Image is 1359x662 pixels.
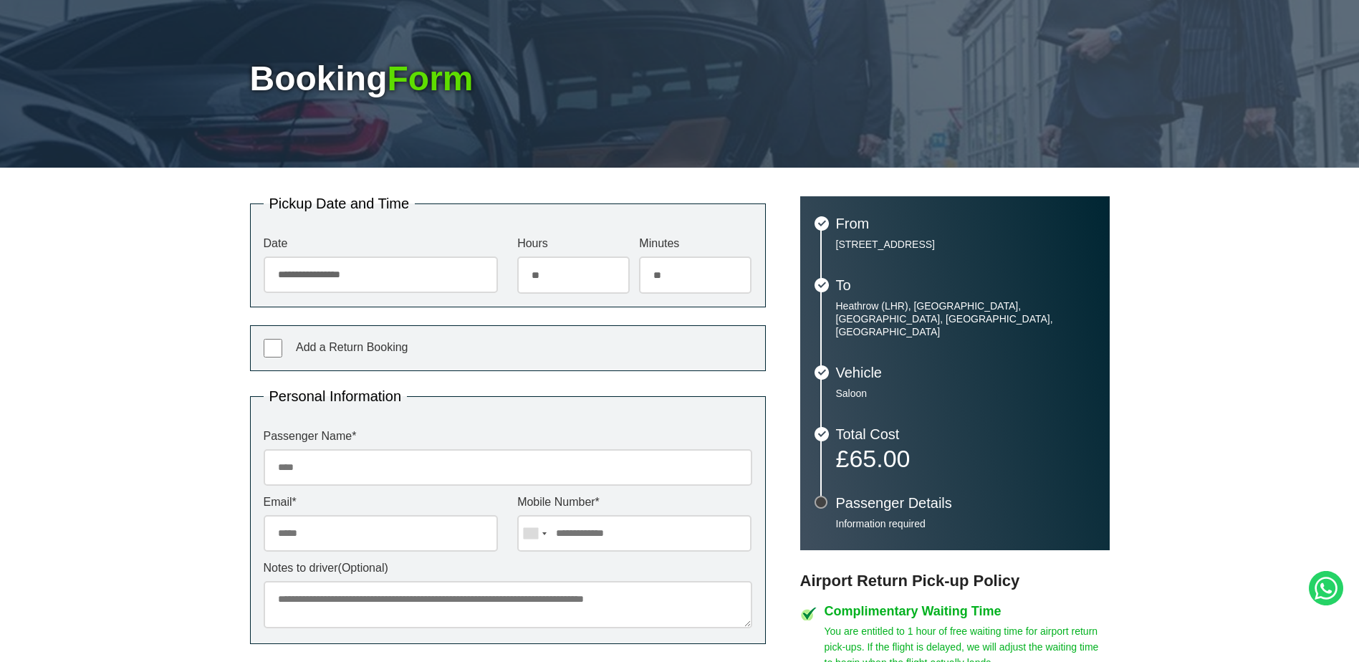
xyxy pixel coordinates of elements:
[825,605,1110,618] h4: Complimentary Waiting Time
[836,365,1095,380] h3: Vehicle
[296,341,408,353] span: Add a Return Booking
[836,517,1095,530] p: Information required
[639,238,751,249] label: Minutes
[264,562,752,574] label: Notes to driver
[836,238,1095,251] p: [STREET_ADDRESS]
[517,496,751,508] label: Mobile Number
[836,427,1095,441] h3: Total Cost
[264,496,498,508] label: Email
[264,431,752,442] label: Passenger Name
[836,278,1095,292] h3: To
[836,299,1095,338] p: Heathrow (LHR), [GEOGRAPHIC_DATA], [GEOGRAPHIC_DATA], [GEOGRAPHIC_DATA], [GEOGRAPHIC_DATA]
[836,216,1095,231] h3: From
[250,62,1110,96] h1: Booking
[338,562,388,574] span: (Optional)
[517,238,630,249] label: Hours
[264,339,282,358] input: Add a Return Booking
[800,572,1110,590] h3: Airport Return Pick-up Policy
[849,445,910,472] span: 65.00
[836,387,1095,400] p: Saloon
[264,389,408,403] legend: Personal Information
[264,196,416,211] legend: Pickup Date and Time
[836,448,1095,469] p: £
[836,496,1095,510] h3: Passenger Details
[264,238,498,249] label: Date
[387,59,473,97] span: Form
